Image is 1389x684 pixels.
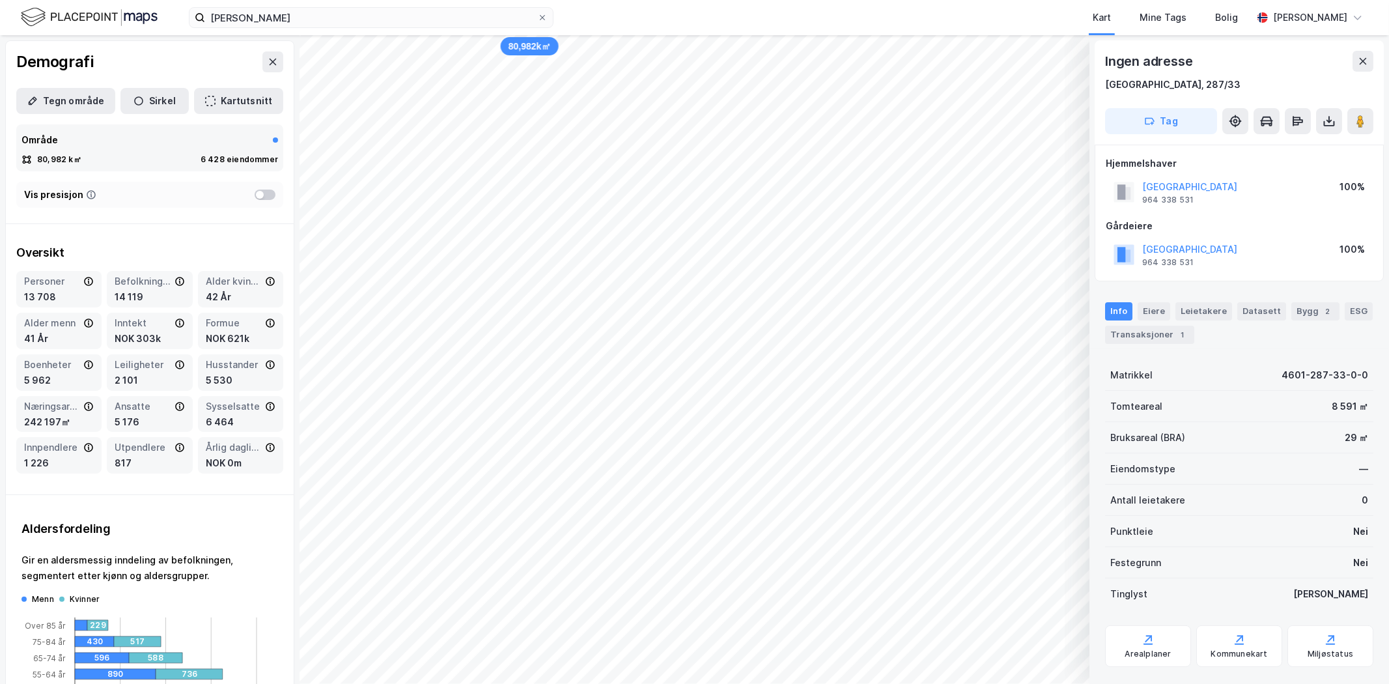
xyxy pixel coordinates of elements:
div: Antall leietakere [1110,492,1185,508]
div: Bruksareal (BRA) [1110,430,1185,446]
div: 6 464 [206,414,275,430]
div: 964 338 531 [1142,195,1194,205]
button: Tag [1105,108,1217,134]
div: Utpendlere [115,440,171,455]
div: NOK 621k [206,331,275,347]
div: 596 [94,653,148,663]
div: Alder kvinner [206,274,262,289]
div: Husstander [206,357,262,373]
div: Ingen adresse [1105,51,1195,72]
div: Alder menn [24,315,81,331]
div: Matrikkel [1110,367,1153,383]
div: Aldersfordeling [21,521,278,537]
div: Map marker [501,37,559,55]
img: logo.f888ab2527a4732fd821a326f86c7f29.svg [21,6,158,29]
div: 229 [90,620,111,631]
div: Bygg [1291,302,1340,321]
div: Sysselsatte [206,399,262,414]
div: Transaksjoner [1105,326,1194,344]
button: Tegn område [16,88,115,114]
div: Punktleie [1110,524,1153,539]
div: 14 119 [115,289,184,305]
div: 29 ㎡ [1345,430,1368,446]
div: Gårdeiere [1106,218,1373,234]
div: 242 197㎡ [24,414,94,430]
div: 5 176 [115,414,184,430]
div: NOK 303k [115,331,184,347]
div: 736 [182,669,249,679]
div: Arealplaner [1125,649,1171,659]
div: Tinglyst [1110,586,1147,602]
div: 890 [107,669,188,679]
div: 1 [1176,328,1189,341]
div: Næringsareal [24,399,81,414]
div: 5 962 [24,373,94,388]
div: 2 101 [115,373,184,388]
div: Info [1105,302,1132,321]
div: 100% [1340,242,1365,257]
iframe: Chat Widget [1324,621,1389,684]
div: Menn [32,594,54,605]
tspan: 75-84 år [33,637,66,647]
div: 42 År [206,289,275,305]
div: Befolkning dagtid [115,274,171,289]
div: Vis presisjon [24,187,83,203]
div: Leietakere [1175,302,1232,321]
div: 100% [1340,179,1365,195]
div: Nei [1353,524,1368,539]
div: Eiendomstype [1110,461,1175,477]
div: Tomteareal [1110,399,1162,414]
div: 0 [1362,492,1368,508]
div: Festegrunn [1110,555,1161,571]
div: 41 År [24,331,94,347]
div: Årlig dagligvareforbruk [206,440,262,455]
div: 964 338 531 [1142,257,1194,268]
tspan: 55-64 år [33,670,66,679]
div: 80,982 k㎡ [37,154,81,165]
div: 817 [115,455,184,471]
div: Nei [1353,555,1368,571]
div: 13 708 [24,289,94,305]
div: Hjemmelshaver [1106,156,1373,171]
div: Formue [206,315,262,331]
div: 8 591 ㎡ [1332,399,1368,414]
div: Kart [1093,10,1111,25]
div: 1 226 [24,455,94,471]
div: Gir en aldersmessig inndeling av befolkningen, segmentert etter kjønn og aldersgrupper. [21,552,278,584]
div: Ansatte [115,399,171,414]
div: 517 [130,636,177,647]
div: Miljøstatus [1308,649,1353,659]
tspan: Over 85 år [25,621,66,631]
div: Datasett [1237,302,1286,321]
div: 588 [148,653,201,663]
div: Oversikt [16,245,283,261]
div: 6 428 eiendommer [201,154,278,165]
div: Boenheter [24,357,81,373]
div: 5 530 [206,373,275,388]
div: [PERSON_NAME] [1293,586,1368,602]
div: NOK 0m [206,455,275,471]
div: Kontrollprogram for chat [1324,621,1389,684]
div: — [1359,461,1368,477]
button: Sirkel [120,88,189,114]
tspan: 65-74 år [33,653,66,663]
div: Demografi [16,51,93,72]
div: 4601-287-33-0-0 [1282,367,1368,383]
div: 430 [87,636,126,647]
div: [GEOGRAPHIC_DATA], 287/33 [1105,77,1241,93]
div: Område [21,132,58,148]
button: Kartutsnitt [194,88,283,114]
div: Kommunekart [1211,649,1267,659]
div: Personer [24,274,81,289]
div: Eiere [1138,302,1170,321]
div: ESG [1345,302,1373,321]
input: Søk på adresse, matrikkel, gårdeiere, leietakere eller personer [205,8,537,27]
div: Kvinner [70,594,100,605]
div: Bolig [1215,10,1238,25]
div: [PERSON_NAME] [1273,10,1347,25]
div: 2 [1321,305,1334,318]
div: Leiligheter [115,357,171,373]
div: Mine Tags [1140,10,1186,25]
div: Innpendlere [24,440,81,455]
div: Inntekt [115,315,171,331]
